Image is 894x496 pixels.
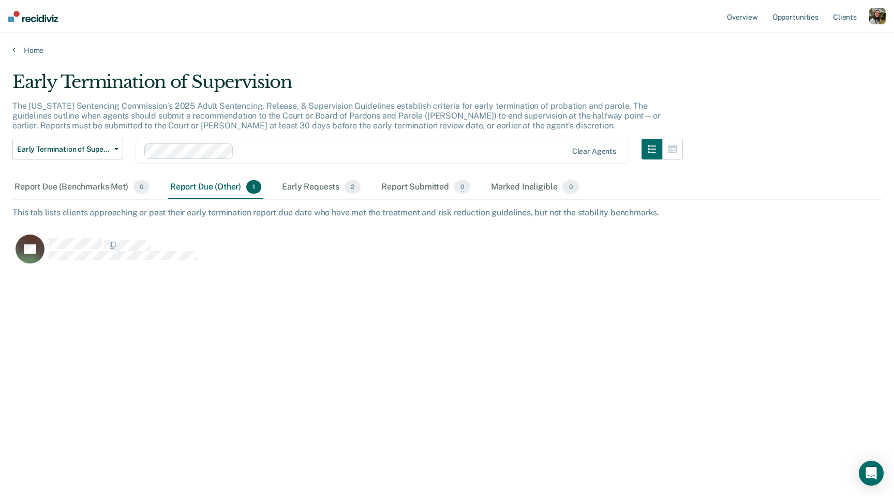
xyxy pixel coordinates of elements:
span: 2 [345,180,361,194]
div: Open Intercom Messenger [859,461,884,486]
span: Early Termination of Supervision [17,145,110,154]
div: Marked Ineligible0 [489,176,581,199]
div: CaseloadOpportunityCell-173564 [12,234,773,275]
span: 0 [562,180,578,194]
a: Home [12,46,882,55]
div: Early Termination of Supervision [12,71,683,101]
div: This tab lists clients approaching or past their early termination report due date who have met t... [12,208,882,217]
span: 0 [454,180,470,194]
div: Early Requests2 [280,176,363,199]
div: Report Due (Benchmarks Met)0 [12,176,152,199]
p: The [US_STATE] Sentencing Commission’s 2025 Adult Sentencing, Release, & Supervision Guidelines e... [12,101,661,130]
div: Report Due (Other)1 [168,176,263,199]
div: Clear agents [572,147,616,156]
img: Recidiviz [8,11,58,22]
span: 0 [133,180,150,194]
div: Report Submitted0 [379,176,472,199]
button: Early Termination of Supervision [12,139,123,159]
span: 1 [246,180,261,194]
